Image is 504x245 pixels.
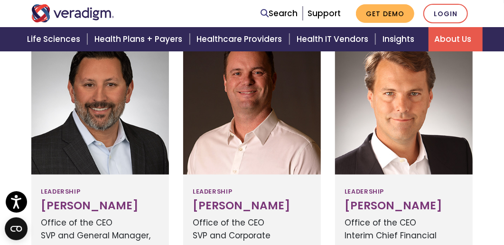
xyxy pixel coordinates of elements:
[308,8,341,19] a: Support
[345,199,463,213] h3: [PERSON_NAME]
[41,184,80,199] span: Leadership
[193,184,232,199] span: Leadership
[193,199,311,213] h3: [PERSON_NAME]
[429,27,483,51] a: About Us
[31,4,114,22] img: Veradigm logo
[356,4,414,23] a: Get Demo
[5,217,28,240] button: Open CMP widget
[41,199,159,213] h3: [PERSON_NAME]
[345,184,384,199] span: Leadership
[191,27,291,51] a: Healthcare Providers
[21,27,89,51] a: Life Sciences
[89,27,191,51] a: Health Plans + Payers
[377,27,429,51] a: Insights
[291,27,377,51] a: Health IT Vendors
[423,4,468,23] a: Login
[261,7,298,20] a: Search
